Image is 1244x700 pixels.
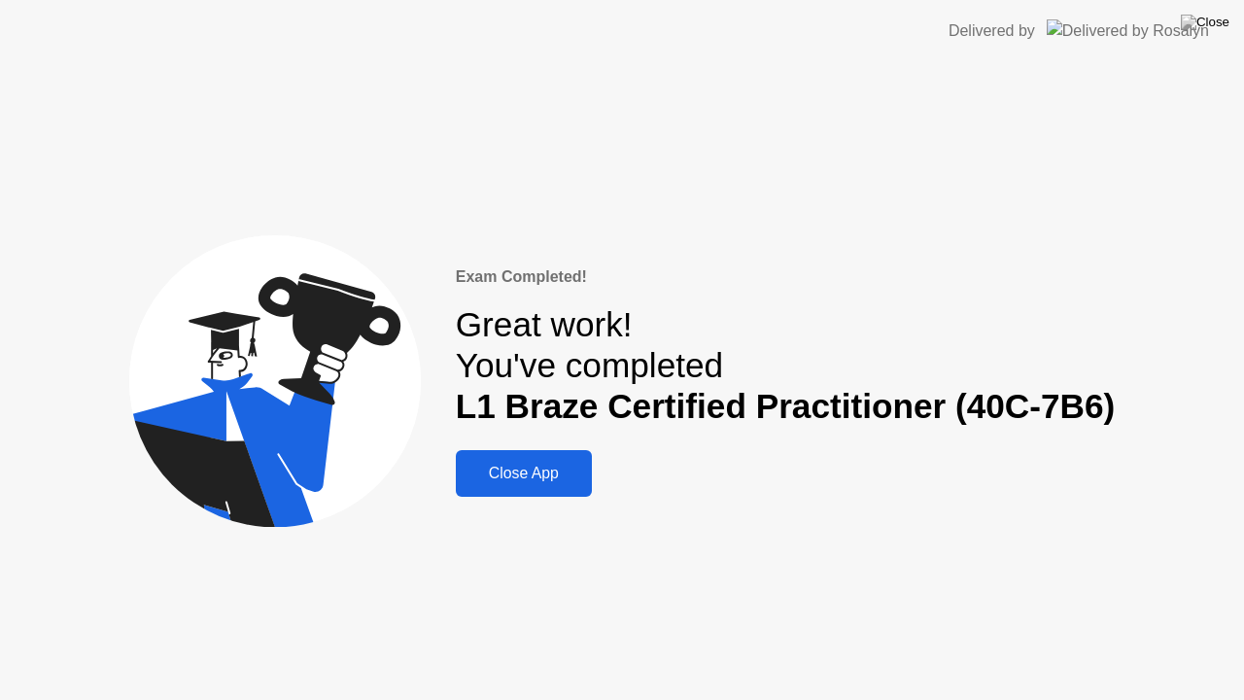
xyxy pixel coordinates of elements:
div: Great work! You've completed [456,304,1116,428]
img: Delivered by Rosalyn [1047,19,1209,42]
div: Close App [462,465,586,482]
button: Close App [456,450,592,497]
b: L1 Braze Certified Practitioner (40C-7B6) [456,387,1116,425]
img: Close [1181,15,1229,30]
div: Exam Completed! [456,265,1116,289]
div: Delivered by [949,19,1035,43]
